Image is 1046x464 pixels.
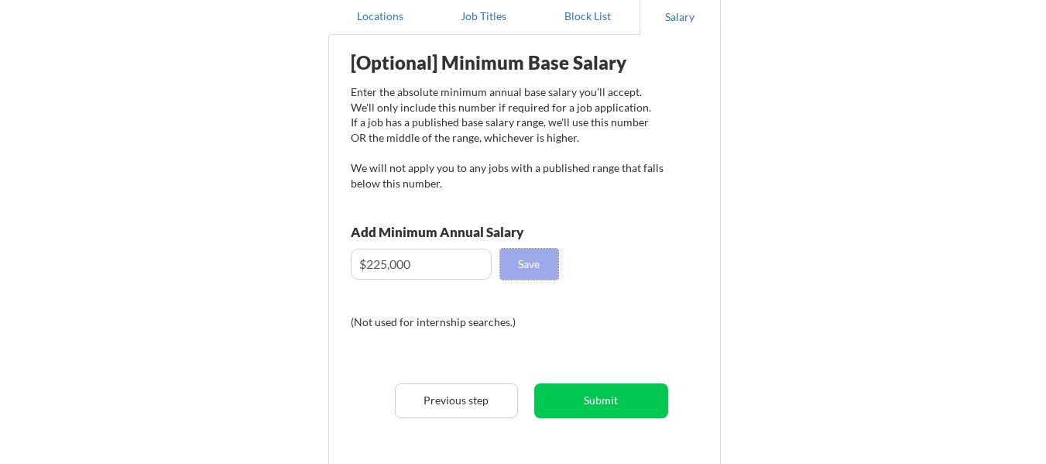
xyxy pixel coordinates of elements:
[351,249,492,280] input: E.g. $100,000
[395,383,518,418] button: Previous step
[351,53,664,72] div: [Optional] Minimum Base Salary
[534,383,668,418] button: Submit
[351,314,561,330] div: (Not used for internship searches.)
[500,249,558,280] button: Save
[351,225,592,239] div: Add Minimum Annual Salary
[351,84,664,191] div: Enter the absolute minimum annual base salary you'll accept. We'll only include this number if re...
